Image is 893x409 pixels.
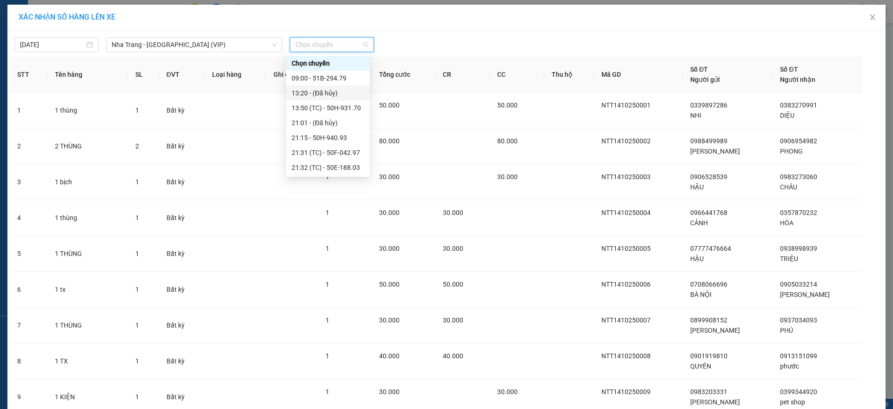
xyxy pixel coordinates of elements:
input: 14/10/2025 [20,40,85,50]
span: 30.000 [379,388,400,396]
span: Số ĐT [780,66,798,73]
td: 1 bịch [47,164,128,200]
button: Close [860,5,886,31]
span: Chọn chuyến [295,38,368,52]
span: close [869,13,876,21]
td: Bất kỳ [159,93,205,128]
span: 1 [135,250,139,257]
span: 1 [326,316,329,324]
div: 13:20 - (Đã hủy) [292,88,364,98]
td: 5 [10,236,47,272]
b: [PERSON_NAME] [12,60,53,104]
td: 1 [10,93,47,128]
span: down [272,42,277,47]
span: phước [780,362,799,370]
span: Nha Trang - Sài Gòn (VIP) [112,38,277,52]
td: Bất kỳ [159,200,205,236]
td: 1 tx [47,272,128,308]
th: CR [435,57,490,93]
span: 30.000 [443,209,463,216]
span: 07777476664 [690,245,731,252]
span: 30.000 [379,316,400,324]
span: 0339897286 [690,101,727,109]
th: STT [10,57,47,93]
span: 0983203331 [690,388,727,396]
div: 21:32 (TC) - 50E-188.03 [292,162,364,173]
span: HÒA [780,219,793,227]
td: Bất kỳ [159,272,205,308]
th: Tên hàng [47,57,128,93]
span: 0708066696 [690,281,727,288]
span: 0988499989 [690,137,727,145]
span: 0938998939 [780,245,817,252]
b: [DOMAIN_NAME] [78,35,128,43]
td: 8 [10,343,47,379]
span: 1 [135,322,139,329]
span: 50.000 [497,101,518,109]
th: CC [490,57,544,93]
td: 3 [10,164,47,200]
span: 0966441768 [690,209,727,216]
span: 50.000 [379,101,400,109]
span: NTT1410250006 [601,281,651,288]
span: CẢNH [690,219,708,227]
span: 1 [135,393,139,401]
span: 1 [326,173,329,181]
td: 1 thùng [47,200,128,236]
span: Người nhận [780,76,815,83]
td: Bất kỳ [159,308,205,343]
li: (c) 2017 [78,44,128,56]
span: 0906528539 [690,173,727,181]
div: 21:31 (TC) - 50F-042.97 [292,148,364,158]
span: TRIỆU [780,255,798,262]
span: 30.000 [379,173,400,181]
span: Người gửi [690,76,720,83]
span: 0399344920 [780,388,817,396]
div: 21:01 - (Đã hủy) [292,118,364,128]
span: HẬU [690,255,704,262]
span: 30.000 [379,245,400,252]
span: 1 [326,209,329,216]
span: 30.000 [379,209,400,216]
td: Bất kỳ [159,236,205,272]
div: 13:50 (TC) - 50H-931.70 [292,103,364,113]
td: 1 THÙNG [47,236,128,272]
img: logo.jpg [12,12,58,58]
span: 1 [326,281,329,288]
th: Tổng cước [372,57,436,93]
span: 1 [135,357,139,365]
span: NTT1410250009 [601,388,651,396]
span: [PERSON_NAME] [690,148,740,155]
span: 1 [326,352,329,360]
td: 2 THÙNG [47,128,128,164]
span: 30.000 [497,388,518,396]
span: NTT1410250004 [601,209,651,216]
span: 0906954982 [780,137,817,145]
span: pet shop [780,398,805,406]
td: Bất kỳ [159,128,205,164]
span: 1 [135,178,139,186]
span: 1 [135,214,139,221]
span: BÀ NỘI [690,291,712,298]
span: PHÚ [780,327,793,334]
span: PHONG [780,148,803,155]
span: 0899908152 [690,316,727,324]
th: SL [128,57,159,93]
span: 1 [326,388,329,396]
span: 0901919810 [690,352,727,360]
span: 2 [135,142,139,150]
th: ĐVT [159,57,205,93]
span: NTT1410250003 [601,173,651,181]
span: 50.000 [443,281,463,288]
div: Chọn chuyến [292,58,364,68]
td: 6 [10,272,47,308]
span: 80.000 [379,137,400,145]
th: Ghi chú [266,57,318,93]
td: Bất kỳ [159,343,205,379]
span: NTT1410250008 [601,352,651,360]
td: 2 [10,128,47,164]
span: 40.000 [379,352,400,360]
span: 50.000 [379,281,400,288]
span: [PERSON_NAME] [690,327,740,334]
div: 09:00 - 51B-294.79 [292,73,364,83]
